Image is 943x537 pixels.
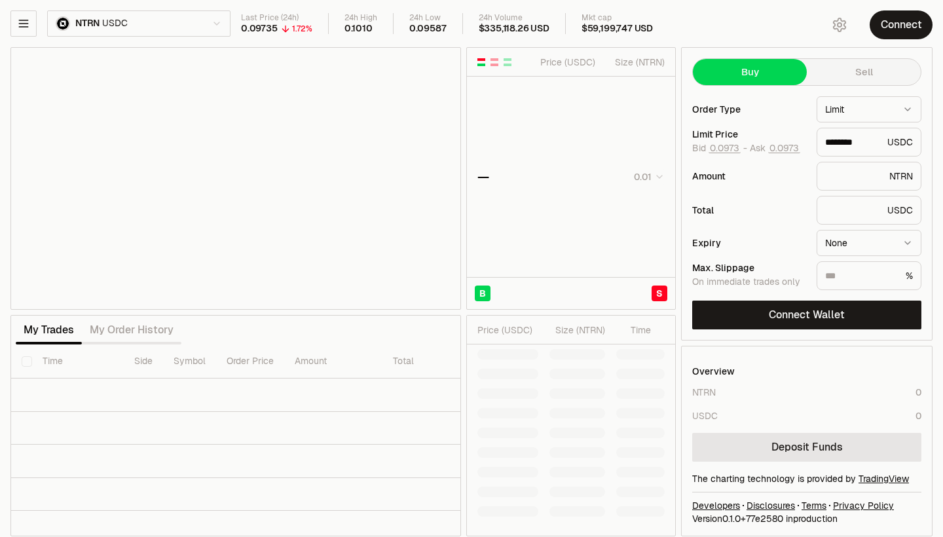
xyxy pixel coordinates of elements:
[817,96,921,122] button: Limit
[241,23,278,35] div: 0.09735
[479,23,549,35] div: $335,118.26 USD
[692,172,806,181] div: Amount
[692,365,735,378] div: Overview
[692,238,806,248] div: Expiry
[476,57,487,67] button: Show Buy and Sell Orders
[692,433,921,462] a: Deposit Funds
[57,18,69,29] img: NTRN Logo
[22,356,32,367] button: Select all
[692,409,718,422] div: USDC
[11,48,460,309] iframe: Financial Chart
[75,18,100,29] span: NTRN
[692,105,806,114] div: Order Type
[582,23,653,35] div: $59,199,747 USD
[479,287,486,300] span: B
[32,344,124,379] th: Time
[817,261,921,290] div: %
[915,386,921,399] div: 0
[82,317,181,343] button: My Order History
[709,143,741,153] button: 0.0973
[582,13,653,23] div: Mkt cap
[817,128,921,157] div: USDC
[692,143,747,155] span: Bid -
[692,301,921,329] button: Connect Wallet
[746,513,783,525] span: 77e258096fa4e3c53258ee72bdc0e6f4f97b07b5
[750,143,800,155] span: Ask
[16,317,82,343] button: My Trades
[502,57,513,67] button: Show Buy Orders Only
[292,24,312,34] div: 1.72%
[409,23,447,35] div: 0.09587
[817,230,921,256] button: None
[833,499,894,512] a: Privacy Policy
[692,276,806,288] div: On immediate trades only
[802,499,826,512] a: Terms
[692,472,921,485] div: The charting technology is provided by
[477,168,489,186] div: —
[692,263,806,272] div: Max. Slippage
[489,57,500,67] button: Show Sell Orders Only
[692,386,716,399] div: NTRN
[216,344,284,379] th: Order Price
[630,169,665,185] button: 0.01
[616,324,651,337] div: Time
[747,499,795,512] a: Disclosures
[915,409,921,422] div: 0
[692,499,740,512] a: Developers
[656,287,663,300] span: S
[163,344,216,379] th: Symbol
[382,344,481,379] th: Total
[344,13,377,23] div: 24h High
[479,13,549,23] div: 24h Volume
[344,23,373,35] div: 0.1010
[692,130,806,139] div: Limit Price
[870,10,933,39] button: Connect
[693,59,807,85] button: Buy
[537,56,595,69] div: Price ( USDC )
[692,512,921,525] div: Version 0.1.0 + in production
[807,59,921,85] button: Sell
[284,344,382,379] th: Amount
[102,18,127,29] span: USDC
[768,143,800,153] button: 0.0973
[409,13,447,23] div: 24h Low
[549,324,605,337] div: Size ( NTRN )
[817,162,921,191] div: NTRN
[859,473,909,485] a: TradingView
[606,56,665,69] div: Size ( NTRN )
[817,196,921,225] div: USDC
[692,206,806,215] div: Total
[124,344,163,379] th: Side
[477,324,538,337] div: Price ( USDC )
[241,13,312,23] div: Last Price (24h)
